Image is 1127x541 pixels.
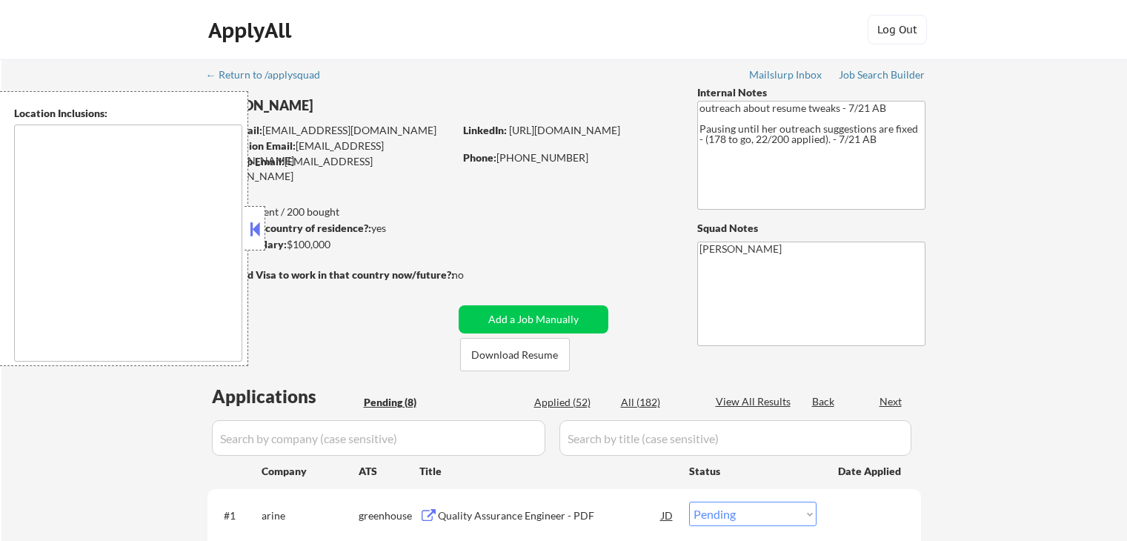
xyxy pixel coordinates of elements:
[207,205,453,219] div: 52 sent / 200 bought
[212,388,359,405] div: Applications
[212,420,545,456] input: Search by company (case sensitive)
[463,124,507,136] strong: LinkedIn:
[207,268,454,281] strong: Will need Visa to work in that country now/future?:
[207,222,371,234] strong: Can work in country of residence?:
[689,457,817,484] div: Status
[460,338,570,371] button: Download Resume
[207,154,453,183] div: [EMAIL_ADDRESS][DOMAIN_NAME]
[207,237,453,252] div: $100,000
[621,395,695,410] div: All (182)
[749,70,823,80] div: Mailslurp Inbox
[207,221,449,236] div: yes
[262,508,359,523] div: arine
[463,150,673,165] div: [PHONE_NUMBER]
[208,18,296,43] div: ApplyAll
[262,464,359,479] div: Company
[697,221,925,236] div: Squad Notes
[206,70,334,80] div: ← Return to /applysquad
[14,106,242,121] div: Location Inclusions:
[359,508,419,523] div: greenhouse
[419,464,675,479] div: Title
[660,502,675,528] div: JD
[364,395,438,410] div: Pending (8)
[208,123,453,138] div: [EMAIL_ADDRESS][DOMAIN_NAME]
[838,464,903,479] div: Date Applied
[868,15,927,44] button: Log Out
[208,139,453,167] div: [EMAIL_ADDRESS][DOMAIN_NAME]
[534,395,608,410] div: Applied (52)
[697,85,925,100] div: Internal Notes
[559,420,911,456] input: Search by title (case sensitive)
[207,96,512,115] div: [PERSON_NAME]
[509,124,620,136] a: [URL][DOMAIN_NAME]
[359,464,419,479] div: ATS
[438,508,662,523] div: Quality Assurance Engineer - PDF
[839,70,925,80] div: Job Search Builder
[459,305,608,333] button: Add a Job Manually
[716,394,795,409] div: View All Results
[224,508,250,523] div: #1
[463,151,496,164] strong: Phone:
[749,69,823,84] a: Mailslurp Inbox
[206,69,334,84] a: ← Return to /applysquad
[452,268,494,282] div: no
[812,394,836,409] div: Back
[880,394,903,409] div: Next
